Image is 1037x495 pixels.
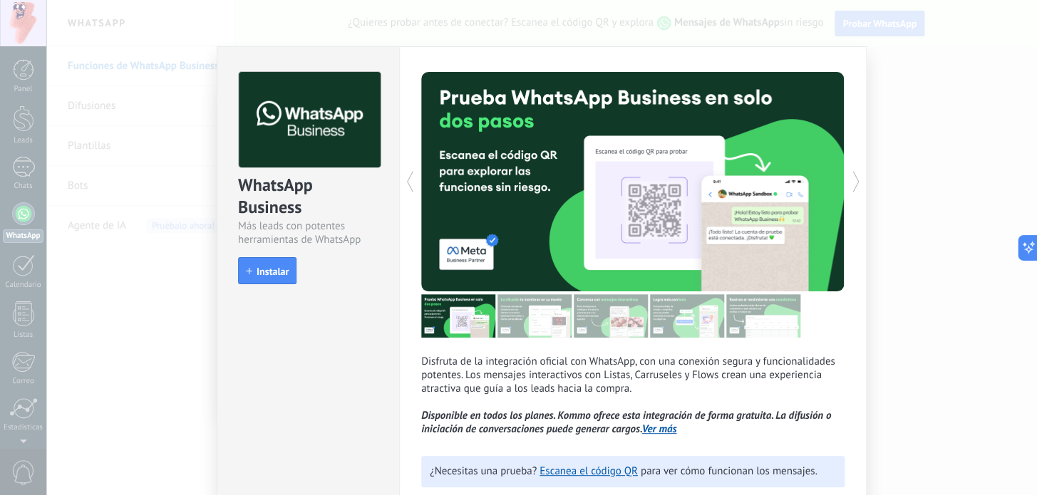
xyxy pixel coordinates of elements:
[497,294,572,338] img: tour_image_cc27419dad425b0ae96c2716632553fa.png
[421,409,831,436] i: Disponible en todos los planes. Kommo ofrece esta integración de forma gratuita. La difusión o in...
[257,266,289,276] span: Instalar
[239,72,381,168] img: logo_main.png
[641,464,817,478] span: para ver cómo funcionan los mensajes.
[642,422,677,436] a: Ver más
[238,257,296,284] button: Instalar
[726,294,800,338] img: tour_image_cc377002d0016b7ebaeb4dbe65cb2175.png
[421,355,845,436] p: Disfruta de la integración oficial con WhatsApp, con una conexión segura y funcionalidades potent...
[574,294,648,338] img: tour_image_1009fe39f4f058b759f0df5a2b7f6f06.png
[650,294,724,338] img: tour_image_62c9952fc9cf984da8d1d2aa2c453724.png
[430,464,537,478] span: ¿Necesitas una prueba?
[540,464,638,478] a: Escanea el código QR
[421,294,495,338] img: tour_image_7a4924cebc22ed9e3259523e50fe4fd6.png
[238,174,378,219] div: WhatsApp Business
[238,219,378,246] div: Más leads con potentes herramientas de WhatsApp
